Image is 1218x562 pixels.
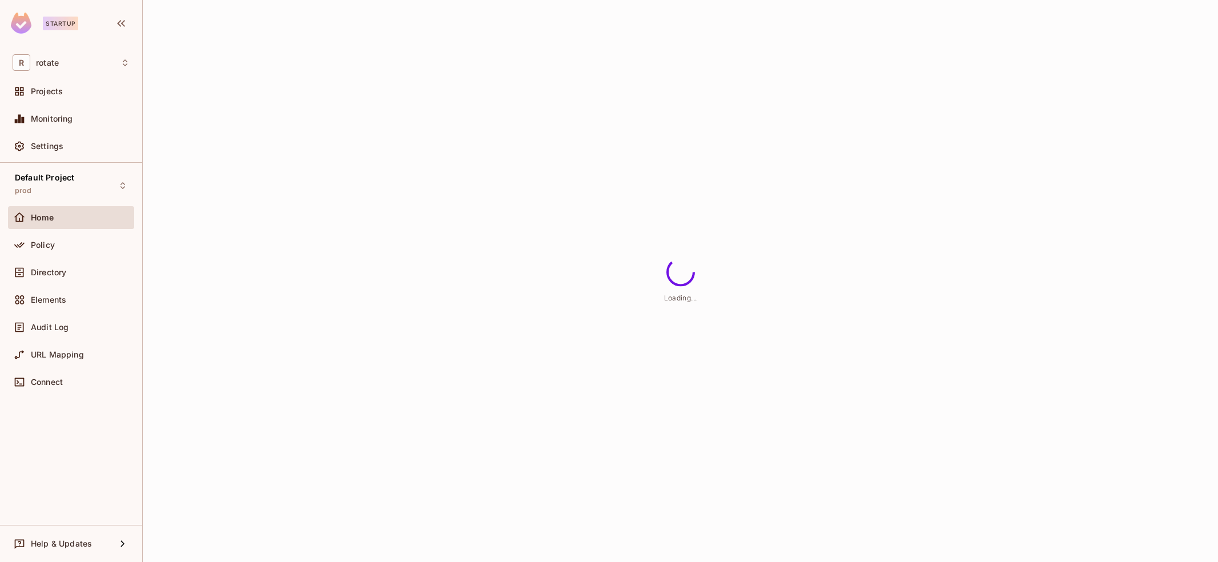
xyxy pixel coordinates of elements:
span: Connect [31,378,63,387]
span: Help & Updates [31,539,92,548]
span: URL Mapping [31,350,84,359]
span: Loading... [664,294,697,302]
span: R [13,54,30,71]
span: Settings [31,142,63,151]
span: Default Project [15,173,74,182]
img: SReyMgAAAABJRU5ErkJggg== [11,13,31,34]
span: Projects [31,87,63,96]
span: Monitoring [31,114,73,123]
span: Directory [31,268,66,277]
span: Elements [31,295,66,304]
span: Audit Log [31,323,69,332]
div: Startup [43,17,78,30]
span: Home [31,213,54,222]
span: Policy [31,240,55,250]
span: prod [15,186,32,195]
span: Workspace: rotate [36,58,59,67]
